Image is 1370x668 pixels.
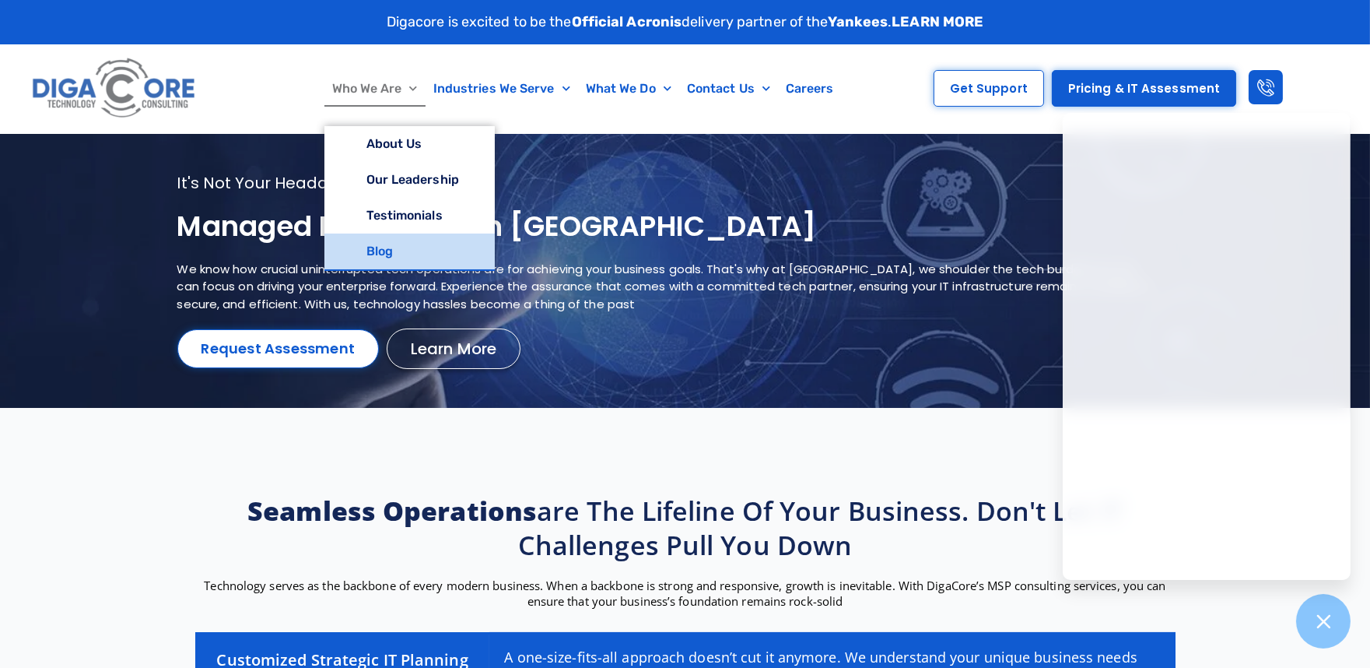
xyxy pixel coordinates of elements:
a: Get Support [934,70,1044,107]
p: Digacore is excited to be the delivery partner of the . [387,12,984,33]
iframe: Chatgenie Messenger [1063,113,1351,580]
p: We know how crucial uninterrupted tech operations are for achieving your business goals. That's w... [177,261,1155,314]
a: Who We Are [324,71,426,107]
nav: Menu [272,71,895,107]
a: LEARN MORE [892,13,983,30]
a: What We Do [578,71,679,107]
a: About Us [324,126,495,162]
h1: Managed IT services in [GEOGRAPHIC_DATA] [177,209,1155,245]
a: Careers [778,71,842,107]
p: It's not your headache [177,173,1155,193]
span: Get Support [950,83,1028,94]
strong: Yankees [829,13,888,30]
span: Pricing & IT Assessment [1068,83,1220,94]
a: Learn More [387,329,520,369]
a: Contact Us [679,71,778,107]
img: Digacore logo 1 [28,52,201,125]
a: Our Leadership [324,162,495,198]
span: Learn More [411,341,496,357]
a: Request Assessment [177,329,380,368]
strong: Seamless operations [247,493,537,529]
a: Blog [324,234,495,269]
h2: are the lifeline of your business. Don't let IT challenges pull you down [187,494,1183,562]
a: Industries We Serve [426,71,578,107]
a: Testimonials [324,198,495,234]
ul: Who We Are [324,126,495,271]
p: Technology serves as the backbone of every modern business. When a backbone is strong and respons... [187,578,1183,609]
strong: Official Acronis [572,13,682,30]
a: Pricing & IT Assessment [1052,70,1236,107]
